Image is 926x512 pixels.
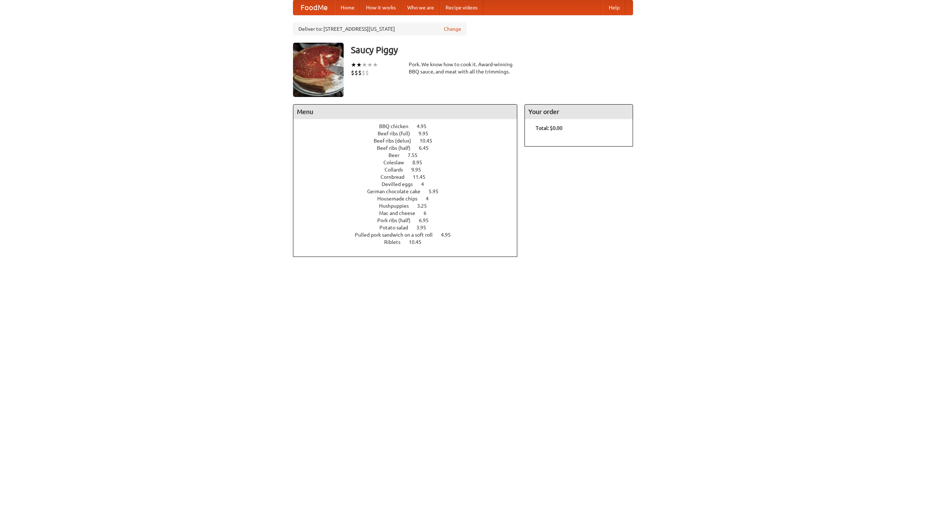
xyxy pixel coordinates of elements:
span: Collards [385,167,410,173]
span: 6.45 [419,145,436,151]
a: Recipe videos [440,0,483,15]
img: angular.jpg [293,43,344,97]
span: 6 [424,210,434,216]
span: 6.95 [419,217,436,223]
span: 10.45 [409,239,429,245]
span: 4.95 [441,232,458,238]
a: How it works [360,0,402,15]
span: German chocolate cake [367,189,428,194]
span: 8.95 [412,160,429,165]
div: Pork. We know how to cook it. Award-winning BBQ sauce, and meat with all the trimmings. [409,61,517,75]
span: 5.95 [429,189,446,194]
li: $ [365,69,369,77]
h4: Your order [525,105,633,119]
span: Beef ribs (full) [378,131,417,136]
li: ★ [362,61,367,69]
b: Total: $0.00 [536,125,562,131]
a: Collards 9.95 [385,167,434,173]
li: $ [351,69,354,77]
span: Devilled eggs [382,181,420,187]
li: $ [358,69,362,77]
li: ★ [351,61,356,69]
span: Mac and cheese [379,210,422,216]
li: ★ [356,61,362,69]
a: Devilled eggs 4 [382,181,437,187]
span: 9.95 [419,131,436,136]
a: Potato salad 3.95 [379,225,439,230]
span: 10.45 [420,138,439,144]
li: $ [354,69,358,77]
span: Beer [388,152,407,158]
span: Housemade chips [377,196,425,202]
span: Beef ribs (delux) [374,138,419,144]
a: Mac and cheese 6 [379,210,440,216]
span: 4 [421,181,431,187]
a: Who we are [402,0,440,15]
span: 4 [426,196,436,202]
li: $ [362,69,365,77]
a: Home [335,0,360,15]
a: Pulled pork sandwich on a soft roll 4.95 [355,232,464,238]
a: Beef ribs (delux) 10.45 [374,138,446,144]
span: Riblets [384,239,408,245]
span: 4.95 [417,123,434,129]
a: BBQ chicken 4.95 [379,123,440,129]
span: BBQ chicken [379,123,416,129]
li: ★ [373,61,378,69]
span: 7.55 [408,152,425,158]
li: ★ [367,61,373,69]
h3: Saucy Piggy [351,43,633,57]
span: Potato salad [379,225,415,230]
span: Pork ribs (half) [377,217,418,223]
a: German chocolate cake 5.95 [367,189,452,194]
span: 11.45 [413,174,433,180]
a: Riblets 10.45 [384,239,435,245]
a: Beef ribs (full) 9.95 [378,131,442,136]
a: Coleslaw 8.95 [383,160,436,165]
a: Beef ribs (half) 6.45 [377,145,442,151]
span: 3.95 [416,225,433,230]
a: Hushpuppies 3.25 [379,203,440,209]
a: Help [603,0,625,15]
a: Beer 7.55 [388,152,431,158]
h4: Menu [293,105,517,119]
span: Cornbread [381,174,412,180]
span: Hushpuppies [379,203,416,209]
a: Housemade chips 4 [377,196,442,202]
div: Deliver to: [STREET_ADDRESS][US_STATE] [293,22,467,35]
span: 9.95 [411,167,428,173]
span: Coleslaw [383,160,411,165]
span: Pulled pork sandwich on a soft roll [355,232,440,238]
a: Change [444,25,461,33]
a: Cornbread 11.45 [381,174,439,180]
span: 3.25 [417,203,434,209]
span: Beef ribs (half) [377,145,418,151]
a: FoodMe [293,0,335,15]
a: Pork ribs (half) 6.95 [377,217,442,223]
